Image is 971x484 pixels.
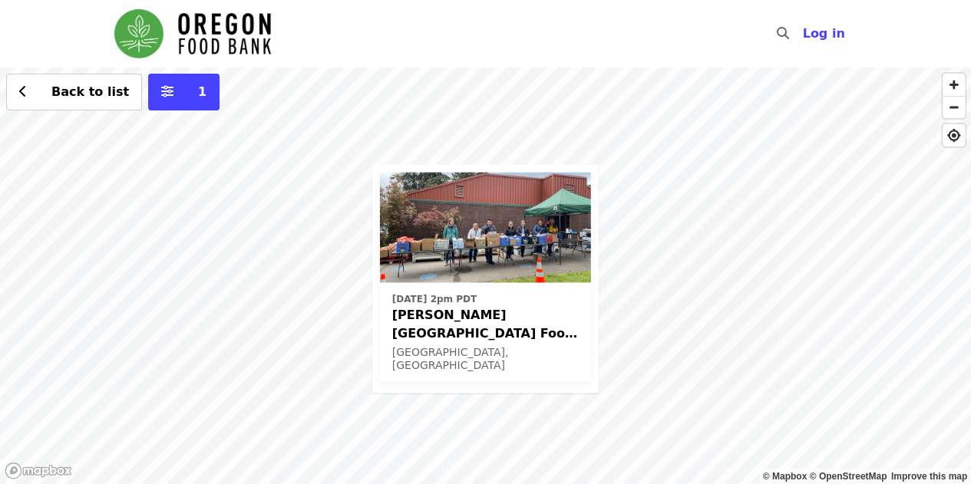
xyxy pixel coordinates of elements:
[943,124,965,147] button: Find My Location
[943,96,965,118] button: Zoom Out
[380,172,591,282] img: Kelly Elementary School Food Pantry - Partner Agency Support organized by Oregon Food Bank
[6,74,142,110] button: Back to list
[392,346,579,372] div: [GEOGRAPHIC_DATA], [GEOGRAPHIC_DATA]
[19,84,27,99] i: chevron-left icon
[5,462,72,479] a: Mapbox logo
[891,471,967,482] a: Map feedback
[392,292,477,306] time: [DATE] 2pm PDT
[380,172,591,381] a: See details for "Kelly Elementary School Food Pantry - Partner Agency Support"
[802,26,844,41] span: Log in
[809,471,887,482] a: OpenStreetMap
[790,18,857,49] button: Log in
[161,84,173,99] i: sliders-h icon
[51,84,129,99] span: Back to list
[763,471,808,482] a: Mapbox
[392,306,579,343] span: [PERSON_NAME][GEOGRAPHIC_DATA] Food Pantry - Partner Agency Support
[198,84,206,99] span: 1
[776,26,788,41] i: search icon
[148,74,220,110] button: More filters (1 selected)
[798,15,810,52] input: Search
[114,9,271,58] img: Oregon Food Bank - Home
[943,74,965,96] button: Zoom In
